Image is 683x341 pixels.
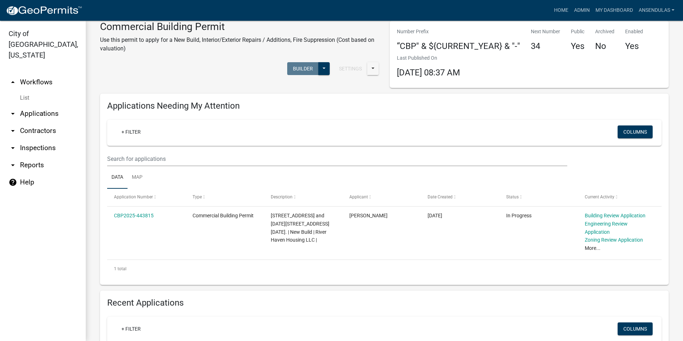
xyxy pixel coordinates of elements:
[107,298,662,308] h4: Recent Applications
[100,21,379,33] h3: Commercial Building Permit
[100,36,379,53] p: Use this permit to apply for a New Build, Interior/Exterior Repairs / Additions, Fire Suppression...
[107,166,128,189] a: Data
[593,4,636,17] a: My Dashboard
[595,28,614,35] p: Archived
[333,62,368,75] button: Settings
[128,166,147,189] a: Map
[618,125,653,138] button: Columns
[636,4,677,17] a: ansendulas
[585,245,600,251] a: More...
[585,237,643,243] a: Zoning Review Application
[428,194,453,199] span: Date Created
[107,152,567,166] input: Search for applications
[349,213,388,218] span: Dean Madagan
[551,4,571,17] a: Home
[625,41,643,51] h4: Yes
[506,194,519,199] span: Status
[9,78,17,87] i: arrow_drop_up
[343,189,421,206] datatable-header-cell: Applicant
[114,213,154,218] a: CBP2025-443815
[271,194,293,199] span: Description
[271,213,329,243] span: 1800 North Highland Avenue and 1425-1625 Maplewood Drive. | New Build | River Haven Housing LLC |
[421,189,499,206] datatable-header-cell: Date Created
[116,322,146,335] a: + Filter
[618,322,653,335] button: Columns
[397,28,520,35] p: Number Prefix
[287,62,319,75] button: Builder
[349,194,368,199] span: Applicant
[571,28,584,35] p: Public
[531,28,560,35] p: Next Number
[595,41,614,51] h4: No
[107,260,662,278] div: 1 total
[571,41,584,51] h4: Yes
[397,41,520,51] h4: “CBP" & ${CURRENT_YEAR} & "-"
[114,194,153,199] span: Application Number
[9,144,17,152] i: arrow_drop_down
[264,189,343,206] datatable-header-cell: Description
[585,213,645,218] a: Building Review Application
[531,41,560,51] h4: 34
[397,54,460,62] p: Last Published On
[506,213,532,218] span: In Progress
[499,189,578,206] datatable-header-cell: Status
[625,28,643,35] p: Enabled
[186,189,264,206] datatable-header-cell: Type
[9,109,17,118] i: arrow_drop_down
[578,189,656,206] datatable-header-cell: Current Activity
[9,178,17,187] i: help
[428,213,442,218] span: 07/01/2025
[116,125,146,138] a: + Filter
[107,189,186,206] datatable-header-cell: Application Number
[9,161,17,169] i: arrow_drop_down
[193,194,202,199] span: Type
[585,221,628,235] a: Engineering Review Application
[107,101,662,111] h4: Applications Needing My Attention
[193,213,254,218] span: Commercial Building Permit
[585,194,614,199] span: Current Activity
[397,68,460,78] span: [DATE] 08:37 AM
[9,127,17,135] i: arrow_drop_down
[571,4,593,17] a: Admin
